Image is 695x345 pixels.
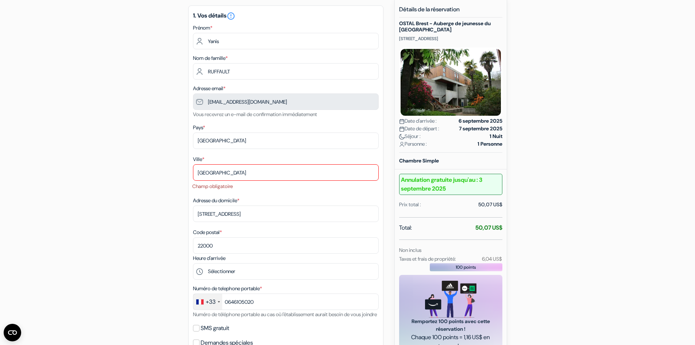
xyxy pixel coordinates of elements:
[193,33,379,49] input: Entrez votre prénom
[425,281,476,318] img: gift_card_hero_new.png
[459,125,502,133] strong: 7 septembre 2025
[399,119,405,124] img: calendar.svg
[456,264,476,271] span: 100 points
[399,201,421,208] div: Prix total :
[478,140,502,148] strong: 1 Personne
[399,126,405,132] img: calendar.svg
[490,133,502,140] strong: 1 Nuit
[227,12,235,20] i: error_outline
[399,36,502,42] p: [STREET_ADDRESS]
[193,12,379,20] h5: 1. Vos détails
[193,294,379,310] input: 6 12 34 56 78
[399,140,427,148] span: Personne :
[193,111,317,118] small: Vous recevrez un e-mail de confirmation immédiatement
[459,117,502,125] strong: 6 septembre 2025
[399,117,437,125] span: Date d'arrivée :
[193,93,379,110] input: Entrer adresse e-mail
[399,133,421,140] span: Séjour :
[193,311,377,318] small: Numéro de téléphone portable au cas où l'établissement aurait besoin de vous joindre
[399,174,502,195] b: Annulation gratuite jusqu'au : 3 septembre 2025
[193,124,205,131] label: Pays
[193,156,204,163] label: Ville
[475,224,502,231] strong: 50,07 US$
[399,142,405,147] img: user_icon.svg
[193,24,212,32] label: Prénom
[399,20,502,33] h5: OSTAL Brest - Auberge de jeunesse du [GEOGRAPHIC_DATA]
[192,183,379,190] li: Champ obligatoire
[4,324,21,341] button: Ouvrir le widget CMP
[482,256,502,262] small: 6,04 US$
[193,294,222,310] div: France: +33
[193,254,225,262] label: Heure d'arrivée
[399,247,421,253] small: Non inclus
[193,54,228,62] label: Nom de famille
[206,298,216,306] div: +33
[408,318,494,333] span: Remportez 100 points avec cette réservation !
[201,323,229,333] label: SMS gratuit
[193,63,379,80] input: Entrer le nom de famille
[193,197,239,204] label: Adresse du domicile
[193,85,225,92] label: Adresse email
[399,6,502,18] h5: Détails de la réservation
[227,12,235,19] a: error_outline
[193,229,222,236] label: Code postal
[399,256,456,262] small: Taxes et frais de propriété:
[399,157,439,164] b: Chambre Simple
[399,223,412,232] span: Total:
[399,134,405,139] img: moon.svg
[193,285,262,292] label: Numéro de telephone portable
[399,125,439,133] span: Date de départ :
[478,201,502,208] div: 50,07 US$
